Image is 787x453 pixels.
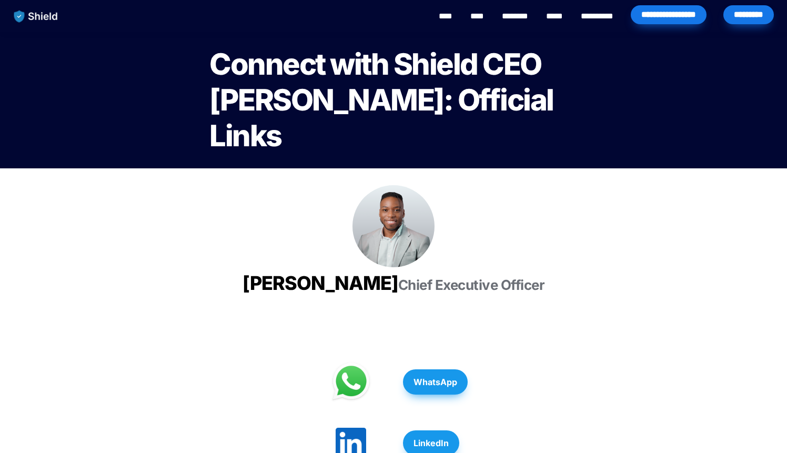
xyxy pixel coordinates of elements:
[403,364,468,400] a: WhatsApp
[209,46,558,154] span: Connect with Shield CEO [PERSON_NAME]: Official Links
[9,5,63,27] img: website logo
[403,369,468,395] button: WhatsApp
[243,271,398,295] span: [PERSON_NAME]
[413,377,457,387] strong: WhatsApp
[413,438,449,448] strong: LinkedIn
[398,277,545,293] span: Chief Executive Officer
